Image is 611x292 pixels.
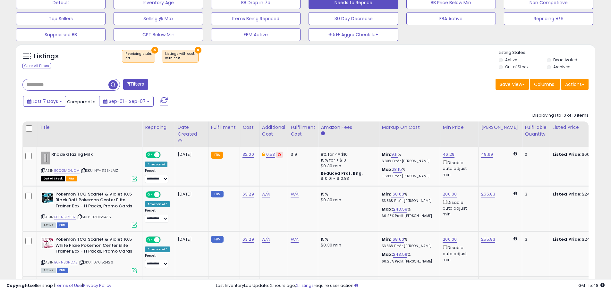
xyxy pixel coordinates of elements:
[496,79,529,90] button: Save View
[57,268,68,273] span: FBM
[123,79,148,90] button: Filters
[6,283,111,289] div: seller snap | |
[382,252,435,263] div: %
[309,28,398,41] button: 60d+ Aggro Check 1u+
[54,260,78,265] a: B0FNSSHD7S
[178,152,203,157] div: [DATE]
[262,191,270,197] a: N/A
[178,237,203,242] div: [DATE]
[382,251,393,257] b: Max:
[382,237,435,248] div: %
[145,246,170,252] div: Amazon AI *
[41,191,137,227] div: ASIN:
[211,191,224,197] small: FBM
[242,151,254,158] a: 32.00
[382,206,393,212] b: Max:
[553,151,582,157] b: Listed Price:
[382,174,435,179] p: 11.69% Profit [PERSON_NAME]
[391,151,398,158] a: 9.11
[266,151,275,158] a: 0.53
[51,152,129,159] b: Rhode Glazing Milk
[55,191,133,211] b: Pokemon TCG Scarlet & Violet 10.5 Black Bolt Pokemon Center Elite Trainer Box - 11 Packs, Promo C...
[165,51,195,61] span: Listings with cost :
[41,222,56,228] span: All listings currently available for purchase on Amazon
[382,166,393,172] b: Max:
[67,99,97,105] span: Compared to:
[160,237,170,243] span: OFF
[382,167,435,179] div: %
[525,124,547,138] div: Fulfillable Quantity
[151,47,158,54] button: ×
[443,191,457,197] a: 200.00
[55,237,133,256] b: Pokemon TCG Scarlet & Violet 10.5 White Flare Pokemon Center Elite Trainer Box - 11 Packs, Promo ...
[55,282,82,288] a: Terms of Use
[145,208,170,223] div: Preset:
[160,152,170,158] span: OFF
[23,96,66,107] button: Last 7 Days
[321,237,374,242] div: 15%
[382,206,435,218] div: %
[291,191,298,197] a: N/A
[216,283,605,289] div: Last InventoryLab Update: 2 hours ago, require user action.
[321,242,374,248] div: $0.30 min
[525,152,545,157] div: 0
[22,63,51,69] div: Clear All Filters
[382,199,435,203] p: 53.36% Profit [PERSON_NAME]
[66,176,77,181] span: FBA
[145,254,170,268] div: Preset:
[16,28,106,41] button: Suppressed BB
[242,124,257,131] div: Cost
[54,214,76,220] a: B0FNSL7SB7
[481,236,495,243] a: 255.83
[321,163,374,169] div: $0.30 min
[178,191,203,197] div: [DATE]
[125,56,152,61] div: off
[553,64,571,70] label: Archived
[321,197,374,203] div: $0.30 min
[443,236,457,243] a: 200.00
[578,282,605,288] span: 2025-09-15 15:48 GMT
[553,191,582,197] b: Listed Price:
[321,131,325,137] small: Amazon Fees.
[513,191,517,196] i: Calculated using Dynamic Max Price.
[532,113,589,119] div: Displaying 1 to 10 of 10 items
[41,152,137,181] div: ASIN:
[406,12,496,25] button: FBA Active
[262,124,285,138] div: Additional Cost
[160,192,170,197] span: OFF
[391,191,404,197] a: 168.60
[211,12,301,25] button: Items Being Repriced
[321,191,374,197] div: 15%
[211,236,224,243] small: FBM
[145,169,170,183] div: Preset:
[211,124,237,131] div: Fulfillment
[57,222,68,228] span: FBM
[41,152,50,164] img: 21Oo90TMtVL._SL40_.jpg
[443,159,473,178] div: Disable auto adjust min
[443,124,476,131] div: Min Price
[525,191,545,197] div: 3
[481,151,493,158] a: 49.69
[393,251,407,258] a: 243.59
[391,236,404,243] a: 168.60
[34,52,59,61] h5: Listings
[291,236,298,243] a: N/A
[321,152,374,157] div: 8% for <= $10
[125,51,152,61] span: Repricing state :
[321,157,374,163] div: 15% for > $10
[382,259,435,264] p: 60.26% Profit [PERSON_NAME]
[382,191,435,203] div: %
[54,168,80,173] a: B0CGMD4JDM
[505,64,529,70] label: Out of Stock
[33,98,58,104] span: Last 7 Days
[79,260,113,265] span: | SKU: 1070152426
[41,176,65,181] span: All listings that are currently out of stock and unavailable for purchase on Amazon
[504,12,593,25] button: Repricing 8/6
[481,191,495,197] a: 255.83
[321,176,374,181] div: $10.01 - $10.83
[291,152,313,157] div: 3.9
[525,237,545,242] div: 3
[553,237,606,242] div: $244.95
[41,191,54,204] img: 410w46Al4nL._SL40_.jpg
[77,214,111,220] span: | SKU: 1070152435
